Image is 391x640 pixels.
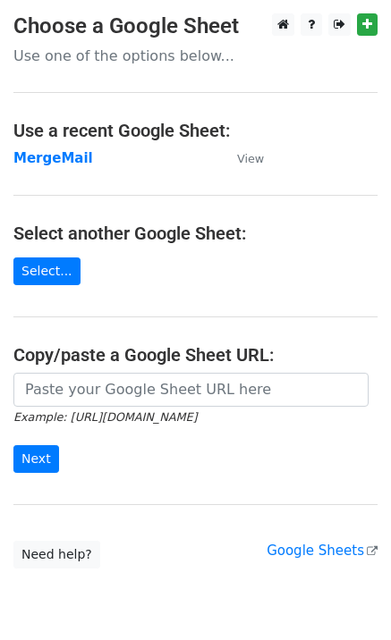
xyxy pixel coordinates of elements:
a: Select... [13,257,81,285]
h3: Choose a Google Sheet [13,13,378,39]
h4: Use a recent Google Sheet: [13,120,378,141]
input: Paste your Google Sheet URL here [13,373,369,407]
a: View [219,150,264,166]
small: Example: [URL][DOMAIN_NAME] [13,410,197,424]
a: Need help? [13,541,100,568]
a: Google Sheets [267,543,378,559]
input: Next [13,445,59,473]
h4: Select another Google Sheet: [13,223,378,244]
p: Use one of the options below... [13,46,378,65]
h4: Copy/paste a Google Sheet URL: [13,344,378,366]
a: MergeMail [13,150,93,166]
small: View [237,152,264,165]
